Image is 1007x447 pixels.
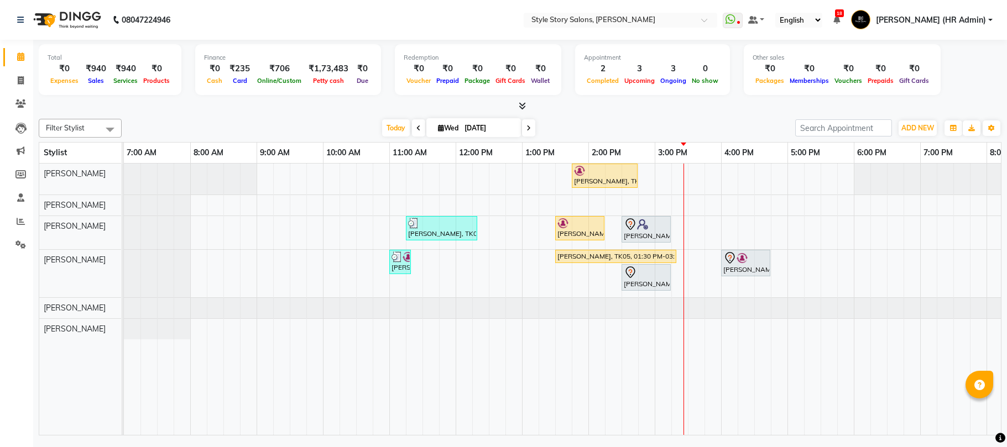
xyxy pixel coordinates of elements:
[382,119,410,136] span: Today
[254,77,304,85] span: Online/Custom
[528,62,552,75] div: ₹0
[876,14,986,26] span: [PERSON_NAME] (HR Admin)
[404,62,434,75] div: ₹0
[623,266,670,289] div: [PERSON_NAME], TK01, 02:30 PM-03:15 PM, Hair Cut - Master - [DEMOGRAPHIC_DATA]
[46,123,85,132] span: Filter Stylist
[899,120,937,136] button: ADD NEW
[435,124,461,132] span: Wed
[835,9,844,17] span: 18
[225,62,254,75] div: ₹235
[832,77,865,85] span: Vouchers
[462,62,493,75] div: ₹0
[865,62,896,75] div: ₹0
[722,251,769,275] div: [PERSON_NAME], TK03, 04:00 PM-04:45 PM, Hair Cut - Master - [DEMOGRAPHIC_DATA]
[833,15,840,25] a: 18
[48,77,81,85] span: Expenses
[493,62,528,75] div: ₹0
[81,62,111,75] div: ₹940
[44,200,106,210] span: [PERSON_NAME]
[44,324,106,334] span: [PERSON_NAME]
[204,53,372,62] div: Finance
[434,77,462,85] span: Prepaid
[48,53,173,62] div: Total
[896,77,932,85] span: Gift Cards
[722,145,756,161] a: 4:00 PM
[390,145,430,161] a: 11:00 AM
[456,145,495,161] a: 12:00 PM
[404,53,552,62] div: Redemption
[85,77,107,85] span: Sales
[390,251,410,272] div: [PERSON_NAME], TK02, 11:00 AM-11:20 AM, [PERSON_NAME] Styling
[584,77,622,85] span: Completed
[787,77,832,85] span: Memberships
[140,62,173,75] div: ₹0
[353,62,372,75] div: ₹0
[28,4,104,35] img: logo
[407,218,476,239] div: [PERSON_NAME], TK04, 11:15 AM-12:20 PM, Hair Cut - Master - [DEMOGRAPHIC_DATA],[PERSON_NAME] Styl...
[896,62,932,75] div: ₹0
[589,145,624,161] a: 2:00 PM
[257,145,293,161] a: 9:00 AM
[404,77,434,85] span: Voucher
[961,403,996,436] iframe: chat widget
[44,303,106,313] span: [PERSON_NAME]
[354,77,371,85] span: Due
[556,218,603,239] div: [PERSON_NAME], TK07, 01:30 PM-02:15 PM, Hair Cut - Master - [DEMOGRAPHIC_DATA]
[191,145,226,161] a: 8:00 AM
[655,145,690,161] a: 3:00 PM
[111,62,140,75] div: ₹940
[124,145,159,161] a: 7:00 AM
[204,62,225,75] div: ₹0
[832,62,865,75] div: ₹0
[324,145,363,161] a: 10:00 AM
[753,53,932,62] div: Other sales
[44,169,106,178] span: [PERSON_NAME]
[573,165,636,186] div: [PERSON_NAME], TK06, 01:45 PM-02:45 PM, Age Lock Advance Facial-Meladerm
[204,77,225,85] span: Cash
[44,221,106,231] span: [PERSON_NAME]
[854,145,889,161] a: 6:00 PM
[865,77,896,85] span: Prepaids
[658,77,689,85] span: Ongoing
[528,77,552,85] span: Wallet
[623,218,670,241] div: [PERSON_NAME], TK08, 02:30 PM-03:15 PM, Hair Cut - Master - [DEMOGRAPHIC_DATA]
[584,62,622,75] div: 2
[622,77,658,85] span: Upcoming
[111,77,140,85] span: Services
[787,62,832,75] div: ₹0
[689,77,721,85] span: No show
[753,62,787,75] div: ₹0
[230,77,250,85] span: Card
[689,62,721,75] div: 0
[584,53,721,62] div: Appointment
[310,77,347,85] span: Petty cash
[556,251,675,261] div: [PERSON_NAME], TK05, 01:30 PM-03:20 PM, Hair Cut - Master - [DEMOGRAPHIC_DATA],[PERSON_NAME] Styl...
[254,62,304,75] div: ₹706
[434,62,462,75] div: ₹0
[658,62,689,75] div: 3
[48,62,81,75] div: ₹0
[44,255,106,265] span: [PERSON_NAME]
[523,145,557,161] a: 1:00 PM
[461,120,516,136] input: 2025-09-03
[788,145,823,161] a: 5:00 PM
[122,4,170,35] b: 08047224946
[44,148,67,157] span: Stylist
[753,77,787,85] span: Packages
[140,77,173,85] span: Products
[921,145,956,161] a: 7:00 PM
[493,77,528,85] span: Gift Cards
[304,62,353,75] div: ₹1,73,483
[795,119,892,136] input: Search Appointment
[851,10,870,29] img: Nilofar Ali (HR Admin)
[462,77,493,85] span: Package
[622,62,658,75] div: 3
[901,124,934,132] span: ADD NEW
